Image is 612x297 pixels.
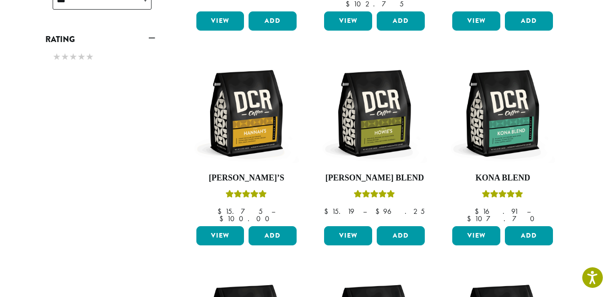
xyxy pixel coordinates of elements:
[475,207,482,216] span: $
[375,207,383,216] span: $
[249,11,297,31] button: Add
[467,214,475,223] span: $
[324,11,372,31] a: View
[322,61,427,166] img: DCR-12oz-Howies-Stock-scaled.png
[196,226,244,245] a: View
[249,226,297,245] button: Add
[377,226,425,245] button: Add
[505,226,553,245] button: Add
[219,214,227,223] span: $
[217,207,263,216] bdi: 15.75
[194,173,299,183] h4: [PERSON_NAME]’s
[467,214,539,223] bdi: 107.70
[452,226,500,245] a: View
[475,207,518,216] bdi: 16.91
[324,207,332,216] span: $
[194,61,299,166] img: DCR-12oz-Hannahs-Stock-scaled.png
[217,207,225,216] span: $
[324,226,372,245] a: View
[194,61,299,223] a: [PERSON_NAME]’sRated 5.00 out of 5
[377,11,425,31] button: Add
[450,61,555,223] a: Kona BlendRated 5.00 out of 5
[505,11,553,31] button: Add
[363,207,367,216] span: –
[219,214,274,223] bdi: 100.00
[226,189,267,202] div: Rated 5.00 out of 5
[354,189,395,202] div: Rated 4.67 out of 5
[45,32,155,47] a: Rating
[61,50,69,64] span: ★
[196,11,244,31] a: View
[527,207,531,216] span: –
[45,47,155,68] div: Rating
[322,173,427,183] h4: [PERSON_NAME] Blend
[322,61,427,223] a: [PERSON_NAME] BlendRated 4.67 out of 5
[53,50,61,64] span: ★
[375,207,425,216] bdi: 96.25
[69,50,77,64] span: ★
[271,207,275,216] span: –
[86,50,94,64] span: ★
[77,50,86,64] span: ★
[450,61,555,166] img: DCR-12oz-Kona-Blend-Stock-scaled.png
[452,11,500,31] a: View
[324,207,354,216] bdi: 15.19
[450,173,555,183] h4: Kona Blend
[482,189,523,202] div: Rated 5.00 out of 5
